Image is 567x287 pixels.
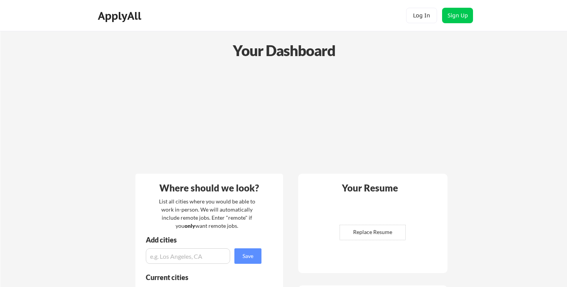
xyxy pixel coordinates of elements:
[442,8,473,23] button: Sign Up
[1,39,567,62] div: Your Dashboard
[154,197,260,230] div: List all cities where you would be able to work in-person. We will automatically include remote j...
[184,222,195,229] strong: only
[234,248,261,264] button: Save
[146,274,253,281] div: Current cities
[137,183,281,193] div: Where should we look?
[98,9,143,22] div: ApplyAll
[146,248,230,264] input: e.g. Los Angeles, CA
[146,236,263,243] div: Add cities
[332,183,408,193] div: Your Resume
[406,8,437,23] button: Log In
